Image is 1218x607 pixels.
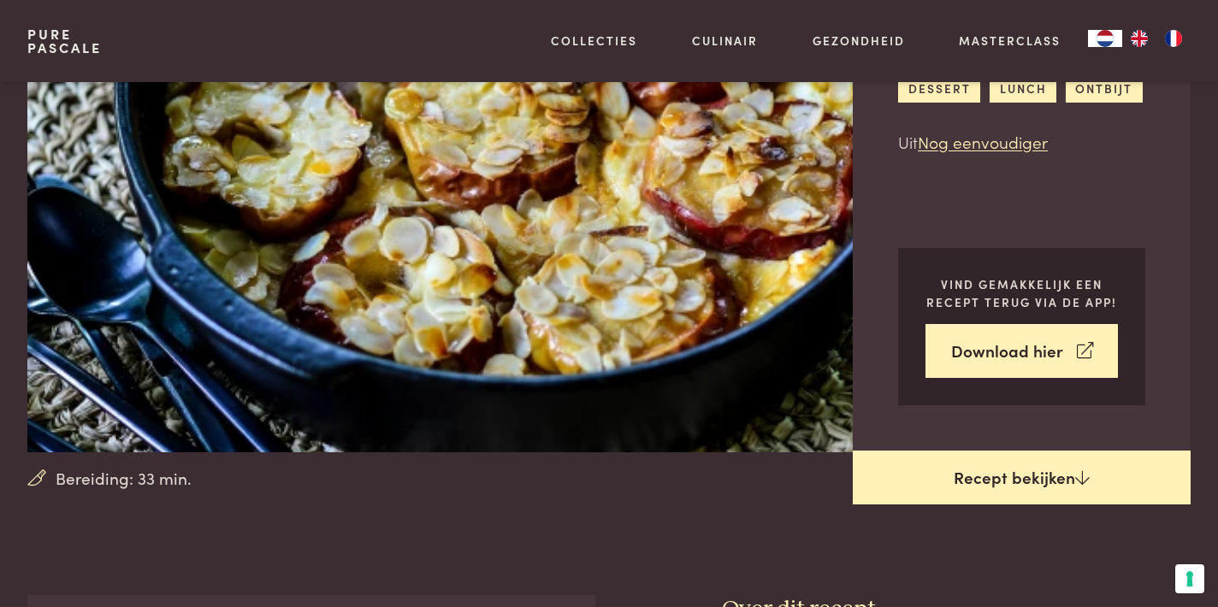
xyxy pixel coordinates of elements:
a: FR [1156,30,1191,47]
a: lunch [990,74,1056,103]
a: Culinair [692,32,758,50]
a: Recept bekijken [853,451,1191,505]
a: ontbijt [1066,74,1143,103]
a: dessert [898,74,980,103]
div: Language [1088,30,1122,47]
a: Collecties [551,32,637,50]
span: Bereiding: 33 min. [56,466,192,491]
a: NL [1088,30,1122,47]
a: Nog eenvoudiger [918,130,1048,153]
a: Masterclass [959,32,1061,50]
a: Download hier [925,324,1118,378]
a: Gezondheid [813,32,905,50]
ul: Language list [1122,30,1191,47]
a: PurePascale [27,27,102,55]
button: Uw voorkeuren voor toestemming voor trackingtechnologieën [1175,564,1204,593]
aside: Language selected: Nederlands [1088,30,1191,47]
p: Uit [898,130,1143,155]
a: EN [1122,30,1156,47]
p: Vind gemakkelijk een recept terug via de app! [925,275,1118,310]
